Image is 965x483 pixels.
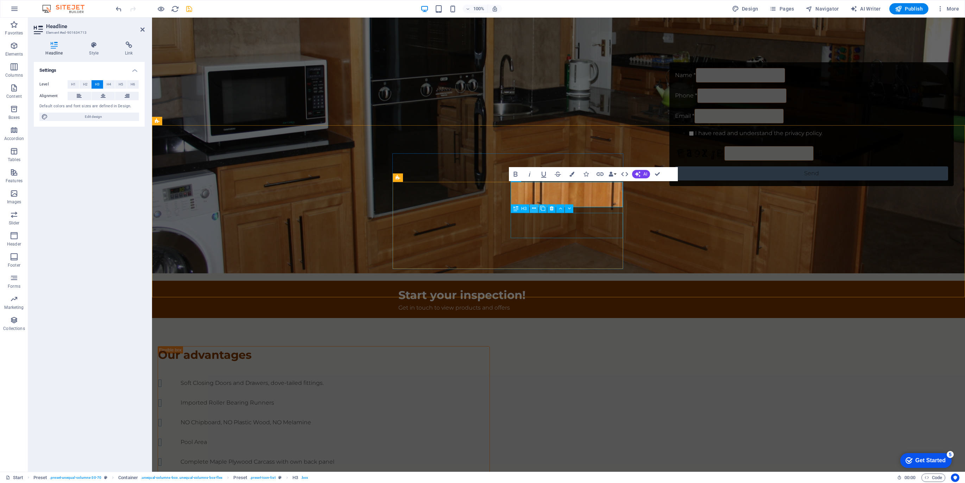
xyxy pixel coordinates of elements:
[33,474,308,482] nav: breadcrumb
[292,474,298,482] span: Click to select. Double-click to edit
[34,62,145,75] h4: Settings
[39,103,139,109] div: Default colors and font sizes are defined in Design.
[925,474,942,482] span: Code
[537,167,550,181] button: Underline (Ctrl+U)
[8,157,20,163] p: Tables
[301,474,308,482] span: . box
[729,3,761,14] div: Design (Ctrl+Alt+Y)
[618,167,631,181] button: HTML
[104,476,107,479] i: This element is a customizable preset
[39,80,68,89] label: Level
[579,167,593,181] button: Icons
[233,474,247,482] span: Click to select. Double-click to edit
[50,113,137,121] span: Edit design
[934,3,962,14] button: More
[492,6,498,12] i: On resize automatically adjust zoom level to fit chosen device.
[141,474,222,482] span: . unequal-columns-box .unequal-columns-box-flex
[521,206,526,211] span: H3
[107,80,111,89] span: H4
[46,30,131,36] h3: Element #ed-901634713
[551,167,565,181] button: Strikethrough
[565,167,579,181] button: Colors
[80,80,91,89] button: H2
[6,377,125,394] h3: Imported Roller Bearing Runners
[5,72,23,78] p: Columns
[921,474,945,482] button: Code
[7,241,21,247] p: Header
[52,1,59,8] div: 5
[651,167,664,181] button: Confirm (Ctrl+⏎)
[473,5,485,13] h6: 100%
[904,474,915,482] span: 00 00
[68,80,79,89] button: H1
[119,80,123,89] span: H5
[118,474,138,482] span: Click to select. Double-click to edit
[77,42,113,56] h4: Style
[6,474,23,482] a: Click to cancel selection. Double-click to open Pages
[523,167,536,181] button: Italic (Ctrl+I)
[171,5,179,13] button: reload
[50,474,101,482] span: . preset-unequal-columns-30-70
[39,92,68,100] label: Alignment
[33,474,47,482] span: Click to select. Double-click to edit
[643,172,647,176] span: AI
[847,3,884,14] button: AI Writer
[769,5,794,12] span: Pages
[131,80,135,89] span: H6
[850,5,881,12] span: AI Writer
[114,5,123,13] button: undo
[39,113,139,121] button: Edit design
[8,262,20,268] p: Footer
[895,5,923,12] span: Publish
[732,5,758,12] span: Design
[40,5,93,13] img: Editor Logo
[278,476,282,479] i: This element is a customizable preset
[250,474,276,482] span: . preset-icon-list
[6,4,57,18] div: Get Started 5 items remaining, 0% complete
[8,115,20,120] p: Boxes
[767,3,797,14] button: Pages
[127,80,139,89] button: H6
[95,80,100,89] span: H3
[71,80,76,89] span: H1
[729,3,761,14] button: Design
[889,3,928,14] button: Publish
[509,167,522,181] button: Bold (Ctrl+B)
[6,178,23,184] p: Features
[185,5,193,13] i: Save (Ctrl+S)
[115,5,123,13] i: Undo: Edit headline (Ctrl+Z)
[103,80,115,89] button: H4
[3,326,25,331] p: Collections
[607,167,617,181] button: Data Bindings
[593,167,607,181] button: Link
[806,5,839,12] span: Navigator
[803,3,842,14] button: Navigator
[21,8,51,14] div: Get Started
[7,199,21,205] p: Images
[909,475,910,480] span: :
[4,305,24,310] p: Marketing
[5,30,23,36] p: Favorites
[92,80,103,89] button: H3
[34,42,77,56] h4: Headline
[83,80,88,89] span: H2
[5,51,23,57] p: Elements
[115,80,127,89] button: H5
[8,284,20,289] p: Forms
[897,474,916,482] h6: Session time
[185,5,193,13] button: save
[937,5,959,12] span: More
[4,136,24,141] p: Accordion
[6,94,22,99] p: Content
[9,220,20,226] p: Slider
[46,23,145,30] h2: Headline
[951,474,959,482] button: Usercentrics
[632,170,650,178] button: AI
[113,42,145,56] h4: Link
[463,5,488,13] button: 100%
